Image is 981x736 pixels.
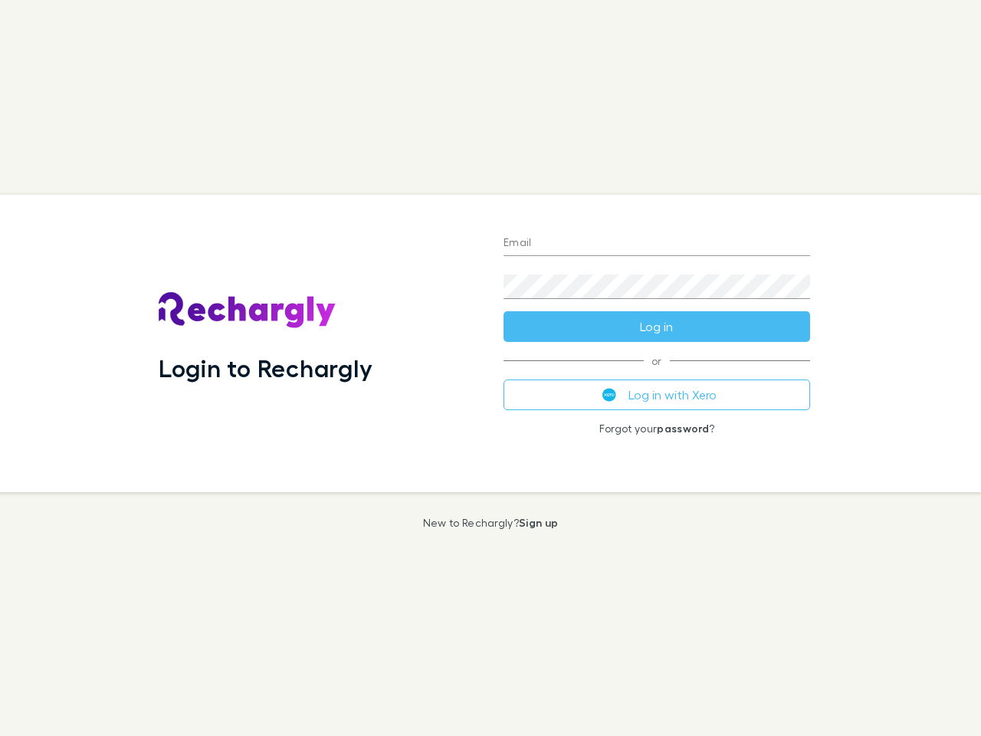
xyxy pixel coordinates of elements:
img: Rechargly's Logo [159,292,336,329]
p: Forgot your ? [504,422,810,435]
a: password [657,422,709,435]
button: Log in with Xero [504,379,810,410]
span: or [504,360,810,361]
p: New to Rechargly? [423,517,559,529]
button: Log in [504,311,810,342]
h1: Login to Rechargly [159,353,372,383]
img: Xero's logo [602,388,616,402]
a: Sign up [519,516,558,529]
